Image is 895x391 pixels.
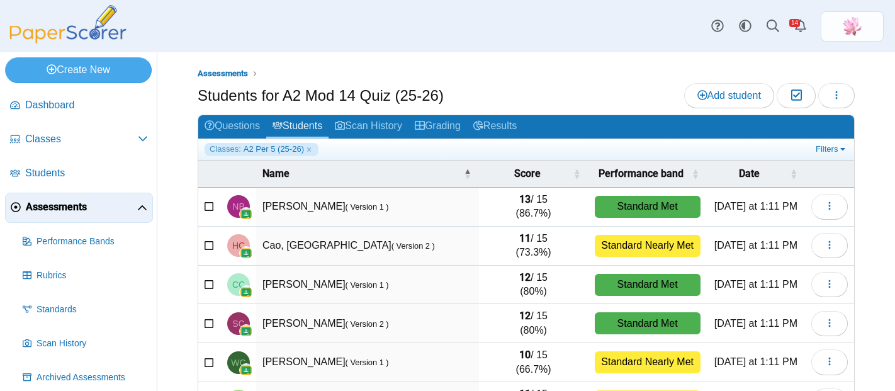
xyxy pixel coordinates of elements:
[346,319,389,329] small: ( Version 2 )
[37,337,148,350] span: Scan History
[519,232,531,244] b: 11
[18,329,153,359] a: Scan History
[37,371,148,384] span: Archived Assessments
[256,304,479,343] td: [PERSON_NAME]
[329,115,408,139] a: Scan History
[240,325,252,337] img: googleClassroom-logo.png
[714,356,797,367] time: Sep 9, 2025 at 1:11 PM
[346,358,389,367] small: ( Version 1 )
[5,5,131,43] img: PaperScorer
[519,193,531,205] b: 13
[194,66,251,82] a: Assessments
[232,280,245,289] span: Clara Chan
[198,115,266,139] a: Questions
[256,188,479,227] td: [PERSON_NAME]
[519,310,531,322] b: 12
[210,144,241,155] span: Classes:
[25,98,148,112] span: Dashboard
[346,202,389,212] small: ( Version 1 )
[821,11,884,42] a: ps.MuGhfZT6iQwmPTCC
[714,279,797,290] time: Sep 9, 2025 at 1:11 PM
[595,274,701,296] div: Standard Met
[842,16,862,37] img: ps.MuGhfZT6iQwmPTCC
[240,208,252,220] img: googleClassroom-logo.png
[5,91,153,121] a: Dashboard
[5,125,153,155] a: Classes
[262,167,290,179] span: Name
[18,261,153,291] a: Rubrics
[256,343,479,382] td: [PERSON_NAME]
[25,132,138,146] span: Classes
[240,247,252,259] img: googleClassroom-logo.png
[26,200,137,214] span: Assessments
[5,159,153,189] a: Students
[37,269,148,282] span: Rubrics
[232,241,245,250] span: Haiyang Cao
[739,167,760,179] span: Date
[514,167,541,179] span: Score
[790,161,797,187] span: Date : Activate to sort
[391,241,435,251] small: ( Version 2 )
[464,161,471,187] span: Name : Activate to invert sorting
[813,143,851,156] a: Filters
[205,143,318,156] a: Classes: A2 Per 5 (25-26)
[479,343,588,382] td: / 15 (66.7%)
[18,295,153,325] a: Standards
[25,166,148,180] span: Students
[599,167,684,179] span: Performance band
[479,227,588,266] td: / 15 (73.3%)
[595,196,701,218] div: Standard Met
[240,364,252,377] img: googleClassroom-logo.png
[18,227,153,257] a: Performance Bands
[240,286,252,298] img: googleClassroom-logo.png
[408,115,467,139] a: Grading
[714,201,797,212] time: Sep 9, 2025 at 1:11 PM
[256,227,479,266] td: Cao, [GEOGRAPHIC_DATA]
[692,161,699,187] span: Performance band : Activate to sort
[479,266,588,305] td: / 15 (80%)
[467,115,523,139] a: Results
[231,358,245,367] span: Wenson Chen
[595,235,701,257] div: Standard Nearly Met
[37,235,148,248] span: Performance Bands
[595,312,701,334] div: Standard Met
[519,271,531,283] b: 12
[479,188,588,227] td: / 15 (86.7%)
[5,193,153,223] a: Assessments
[346,280,389,290] small: ( Version 1 )
[684,83,774,108] a: Add student
[244,144,304,155] span: A2 Per 5 (25-26)
[842,16,862,37] span: Xinmei Li
[714,318,797,329] time: Sep 9, 2025 at 1:11 PM
[714,240,797,251] time: Sep 9, 2025 at 1:11 PM
[479,304,588,343] td: / 15 (80%)
[595,351,701,373] div: Standard Nearly Met
[37,303,148,316] span: Standards
[232,202,244,211] span: Nina Branicio
[787,13,814,40] a: Alerts
[232,319,244,328] span: Stella Chen
[5,35,131,45] a: PaperScorer
[697,90,761,101] span: Add student
[5,57,152,82] a: Create New
[198,69,248,78] span: Assessments
[519,349,531,361] b: 10
[256,266,479,305] td: [PERSON_NAME]
[198,85,444,106] h1: Students for A2 Mod 14 Quiz (25-26)
[266,115,329,139] a: Students
[573,161,581,187] span: Score : Activate to sort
